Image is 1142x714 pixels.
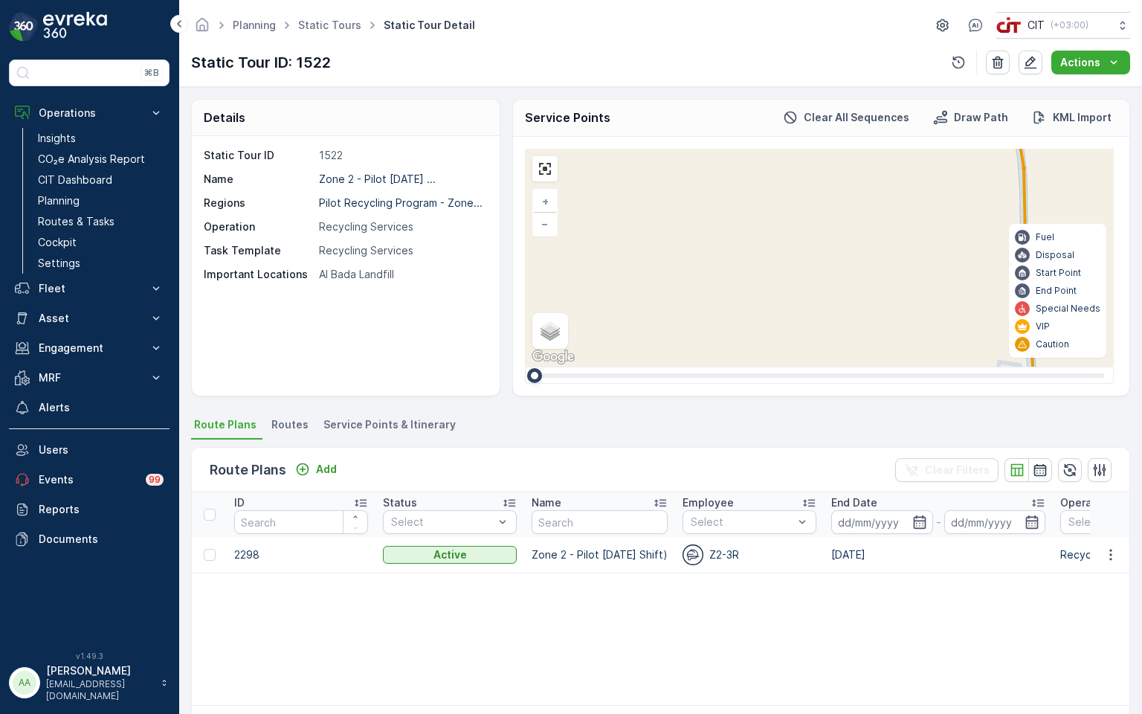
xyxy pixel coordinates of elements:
button: Operations [9,98,170,128]
p: Recycling Services [319,243,483,258]
p: CIT [1028,18,1045,33]
button: Clear All Sequences [777,109,915,126]
a: Zoom Out [534,213,556,235]
p: Name [204,172,313,187]
input: dd/mm/yyyy [944,510,1046,534]
div: Z2-3R [683,544,816,565]
p: Operations [39,106,140,120]
span: − [541,217,549,230]
p: Routes & Tasks [38,214,114,229]
a: Layers [534,315,567,347]
button: CIT(+03:00) [996,12,1130,39]
a: Alerts [9,393,170,422]
a: Settings [32,253,170,274]
p: Recycling Services [319,219,483,234]
a: Documents [9,524,170,554]
span: Service Points & Itinerary [323,417,456,432]
img: logo [9,12,39,42]
p: Cockpit [38,235,77,250]
p: Fuel [1036,231,1054,243]
p: Operation [204,219,313,234]
p: [EMAIL_ADDRESS][DOMAIN_NAME] [46,678,153,702]
p: Zone 2 - Pilot [DATE] ... [319,173,436,185]
button: Fleet [9,274,170,303]
button: AA[PERSON_NAME][EMAIL_ADDRESS][DOMAIN_NAME] [9,663,170,702]
a: Reports [9,495,170,524]
p: Route Plans [210,460,286,480]
p: Service Points [525,109,610,127]
p: End Date [831,495,877,510]
p: 1522 [319,148,483,163]
span: + [542,195,549,208]
p: Select [391,515,494,530]
p: Operation [1060,495,1112,510]
a: Users [9,435,170,465]
input: Search [234,510,368,534]
p: Disposal [1036,249,1074,261]
p: Fleet [39,281,140,296]
p: Engagement [39,341,140,356]
span: Routes [271,417,309,432]
p: Add [316,462,337,477]
img: logo_dark-DEwI_e13.png [43,12,107,42]
a: Static Tours [298,19,361,31]
p: Caution [1036,338,1069,350]
p: Insights [38,131,76,146]
p: [PERSON_NAME] [46,663,153,678]
p: Static Tour ID [204,148,313,163]
p: ( +03:00 ) [1051,19,1088,31]
div: AA [13,671,36,695]
a: Events99 [9,465,170,495]
img: cit-logo_pOk6rL0.png [996,17,1022,33]
p: Employee [683,495,734,510]
p: MRF [39,370,140,385]
p: Regions [204,196,313,210]
a: Exit Fullscreen [534,158,556,180]
p: Al Bada Landfill [319,267,483,282]
p: Documents [39,532,164,547]
p: Status [383,495,417,510]
div: Toggle Row Selected [204,549,216,561]
button: KML Import [1026,109,1117,126]
a: Insights [32,128,170,149]
button: Asset [9,303,170,333]
a: Open this area in Google Maps (opens a new window) [529,347,578,367]
td: 2298 [227,537,375,573]
button: Clear Filters [895,458,999,482]
p: Planning [38,193,80,208]
td: Zone 2 - Pilot [DATE] Shift) [524,537,675,573]
p: Actions [1060,55,1100,70]
p: - [936,513,941,531]
span: v 1.49.3 [9,652,170,660]
a: Homepage [194,22,210,35]
p: Important Locations [204,267,313,282]
a: Planning [233,19,276,31]
p: ID [234,495,245,510]
p: Pilot Recycling Program - Zone... [319,196,483,209]
p: Start Point [1036,267,1081,279]
p: Clear Filters [925,463,990,477]
a: Routes & Tasks [32,211,170,232]
p: 99 [149,474,161,486]
p: Reports [39,502,164,517]
p: Static Tour ID: 1522 [191,51,331,74]
p: Users [39,443,164,457]
input: Search [532,510,668,534]
p: Events [39,472,137,487]
td: [DATE] [824,537,1053,573]
p: Clear All Sequences [804,110,909,125]
button: Actions [1051,51,1130,74]
a: CIT Dashboard [32,170,170,190]
p: Draw Path [954,110,1008,125]
p: Special Needs [1036,303,1100,315]
p: Name [532,495,561,510]
span: Route Plans [194,417,257,432]
a: CO₂e Analysis Report [32,149,170,170]
p: Alerts [39,400,164,415]
p: Asset [39,311,140,326]
p: CO₂e Analysis Report [38,152,145,167]
a: Planning [32,190,170,211]
p: KML Import [1053,110,1112,125]
button: Active [383,546,517,564]
p: Task Template [204,243,313,258]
